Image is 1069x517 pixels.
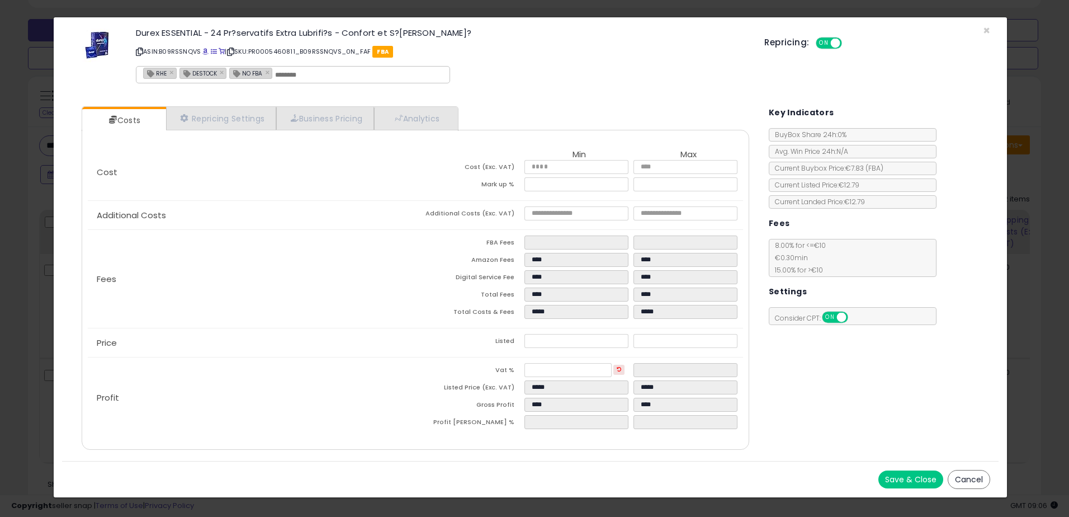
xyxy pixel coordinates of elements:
a: Analytics [374,107,457,130]
span: Current Buybox Price: [769,163,883,173]
a: × [169,67,176,77]
h3: Durex ESSENTIAL - 24 Pr?servatifs Extra Lubrifi?s - Confort et S?[PERSON_NAME]? [136,29,748,37]
img: 41QAk-rvcrL._SL60_.jpg [82,29,116,62]
a: × [265,67,272,77]
td: Cost (Exc. VAT) [415,160,524,177]
span: FBA [372,46,393,58]
span: ( FBA ) [865,163,883,173]
span: ON [817,39,831,48]
span: × [983,22,990,39]
a: BuyBox page [202,47,209,56]
a: Business Pricing [276,107,374,130]
span: 8.00 % for <= €10 [769,241,826,275]
span: €7.83 [845,163,883,173]
span: NO FBA [230,68,262,78]
td: FBA Fees [415,236,524,253]
span: DESTOCK [180,68,217,78]
td: Mark up % [415,177,524,195]
td: Gross Profit [415,398,524,415]
h5: Fees [769,217,790,231]
a: × [220,67,226,77]
span: RHE [144,68,167,78]
p: Profit [88,393,415,402]
span: BuyBox Share 24h: 0% [769,130,846,139]
span: ON [823,313,837,322]
span: Consider CPT: [769,313,863,323]
p: ASIN: B09RSSNQVS | SKU: PR0005460811_B09RSSNQVS_0N_FAF [136,43,748,60]
td: Additional Costs (Exc. VAT) [415,206,524,224]
span: 15.00 % for > €10 [769,265,823,275]
span: Current Listed Price: €12.79 [769,180,859,190]
td: Digital Service Fee [415,270,524,288]
span: Avg. Win Price 24h: N/A [769,147,848,156]
span: OFF [846,313,864,322]
th: Max [633,150,742,160]
td: Vat % [415,363,524,380]
p: Additional Costs [88,211,415,220]
h5: Settings [769,285,807,299]
td: Profit [PERSON_NAME] % [415,415,524,433]
p: Fees [88,275,415,284]
th: Min [524,150,633,160]
td: Listed Price (Exc. VAT) [415,380,524,398]
td: Total Fees [415,288,524,305]
span: €0.30 min [769,253,808,262]
td: Listed [415,334,524,351]
a: Your listing only [219,47,225,56]
span: Current Landed Price: €12.79 [769,197,865,206]
span: OFF [840,39,858,48]
h5: Key Indicators [769,106,834,120]
p: Cost [88,168,415,177]
button: Save & Close [878,471,943,488]
button: Cancel [948,470,990,489]
a: Costs [82,109,165,131]
h5: Repricing: [764,38,809,47]
a: All offer listings [211,47,217,56]
td: Total Costs & Fees [415,305,524,322]
td: Amazon Fees [415,253,524,270]
p: Price [88,339,415,347]
a: Repricing Settings [166,107,277,130]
